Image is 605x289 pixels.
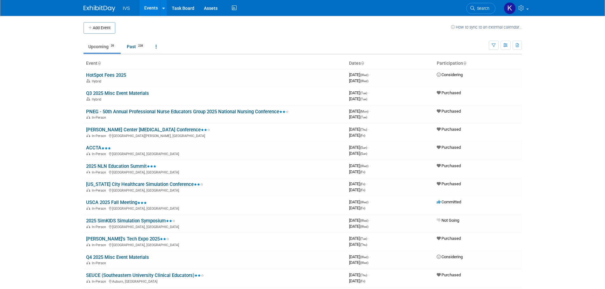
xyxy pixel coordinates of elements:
span: In-Person [92,207,108,211]
span: In-Person [92,243,108,247]
span: (Fri) [360,188,365,192]
span: Purchased [437,181,461,186]
span: In-Person [92,188,108,193]
span: [DATE] [349,163,370,168]
span: [DATE] [349,206,365,210]
div: [GEOGRAPHIC_DATA], [GEOGRAPHIC_DATA] [86,206,344,211]
button: Add Event [84,22,115,34]
a: ACCTA [86,145,111,151]
span: [DATE] [349,109,370,114]
a: Q4 2025 Misc Event Materials [86,254,149,260]
a: Past238 [122,41,150,53]
span: Purchased [437,127,461,132]
img: In-Person Event [86,261,90,264]
a: Sort by Event Name [97,61,101,66]
span: - [369,200,370,204]
span: (Fri) [360,279,365,283]
div: [GEOGRAPHIC_DATA][PERSON_NAME], [GEOGRAPHIC_DATA] [86,133,344,138]
th: Dates [346,58,434,69]
span: (Sun) [360,152,367,155]
img: Karl Fauerbach [504,2,516,14]
a: 2025 NLN Education Summit [86,163,156,169]
span: - [368,127,369,132]
span: In-Person [92,134,108,138]
a: [US_STATE] City Healthcare Simulation Conference [86,181,203,187]
span: [DATE] [349,90,369,95]
span: (Wed) [360,261,368,265]
div: [GEOGRAPHIC_DATA], [GEOGRAPHIC_DATA] [86,242,344,247]
span: In-Person [92,115,108,120]
a: PNEG - 50th Annual Professional Nurse Educators Group 2025 National Nursing Conference [86,109,289,115]
span: Hybrid [92,97,103,102]
span: (Fri) [360,170,365,174]
img: Hybrid Event [86,79,90,82]
span: (Mon) [360,110,368,113]
span: [DATE] [349,236,369,241]
div: Auburn, [GEOGRAPHIC_DATA] [86,279,344,284]
span: In-Person [92,170,108,174]
span: [DATE] [349,96,367,101]
span: - [368,273,369,277]
span: (Thu) [360,243,367,246]
img: In-Person Event [86,170,90,174]
span: (Thu) [360,273,367,277]
span: (Wed) [360,200,368,204]
span: (Tue) [360,97,367,101]
th: Participation [434,58,522,69]
a: SEUCE (Southeastern University Clinical Educators) [86,273,204,278]
a: [PERSON_NAME]'s Tech Expo 2025 [86,236,169,242]
span: (Wed) [360,219,368,222]
span: (Wed) [360,255,368,259]
span: (Tue) [360,91,367,95]
div: [GEOGRAPHIC_DATA], [GEOGRAPHIC_DATA] [86,151,344,156]
a: Sort by Start Date [361,61,364,66]
a: USCA 2025 Fall Meeting [86,200,147,205]
span: - [369,72,370,77]
span: [DATE] [349,260,368,265]
span: - [369,109,370,114]
span: [DATE] [349,133,365,138]
span: - [369,254,370,259]
span: Purchased [437,236,461,241]
a: Upcoming39 [84,41,121,53]
span: [DATE] [349,181,367,186]
span: - [368,236,369,241]
span: Considering [437,72,463,77]
img: In-Person Event [86,152,90,155]
span: (Thu) [360,128,367,131]
span: (Wed) [360,73,368,77]
span: (Sun) [360,146,367,149]
span: - [368,145,369,150]
span: [DATE] [349,145,369,150]
span: [DATE] [349,218,370,223]
a: HotSpot Fees 2025 [86,72,126,78]
a: [PERSON_NAME] Center [MEDICAL_DATA] Conference [86,127,210,133]
span: 238 [136,43,145,48]
img: In-Person Event [86,243,90,246]
span: 39 [109,43,116,48]
span: - [366,181,367,186]
a: Search [466,3,495,14]
span: Purchased [437,273,461,277]
a: 2025 SimKIDS Simulation Symposium [86,218,175,224]
span: (Fri) [360,182,365,186]
span: [DATE] [349,187,365,192]
img: In-Person Event [86,188,90,192]
span: (Wed) [360,164,368,168]
img: ExhibitDay [84,5,115,12]
span: [DATE] [349,72,370,77]
img: In-Person Event [86,134,90,137]
span: Purchased [437,145,461,150]
span: Search [475,6,489,11]
span: [DATE] [349,169,365,174]
span: Purchased [437,109,461,114]
img: In-Person Event [86,115,90,119]
div: [GEOGRAPHIC_DATA], [GEOGRAPHIC_DATA] [86,187,344,193]
span: (Fri) [360,207,365,210]
span: (Tue) [360,237,367,240]
span: Purchased [437,163,461,168]
span: [DATE] [349,78,368,83]
span: [DATE] [349,127,369,132]
span: In-Person [92,152,108,156]
a: How to sync to an external calendar... [451,25,522,30]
